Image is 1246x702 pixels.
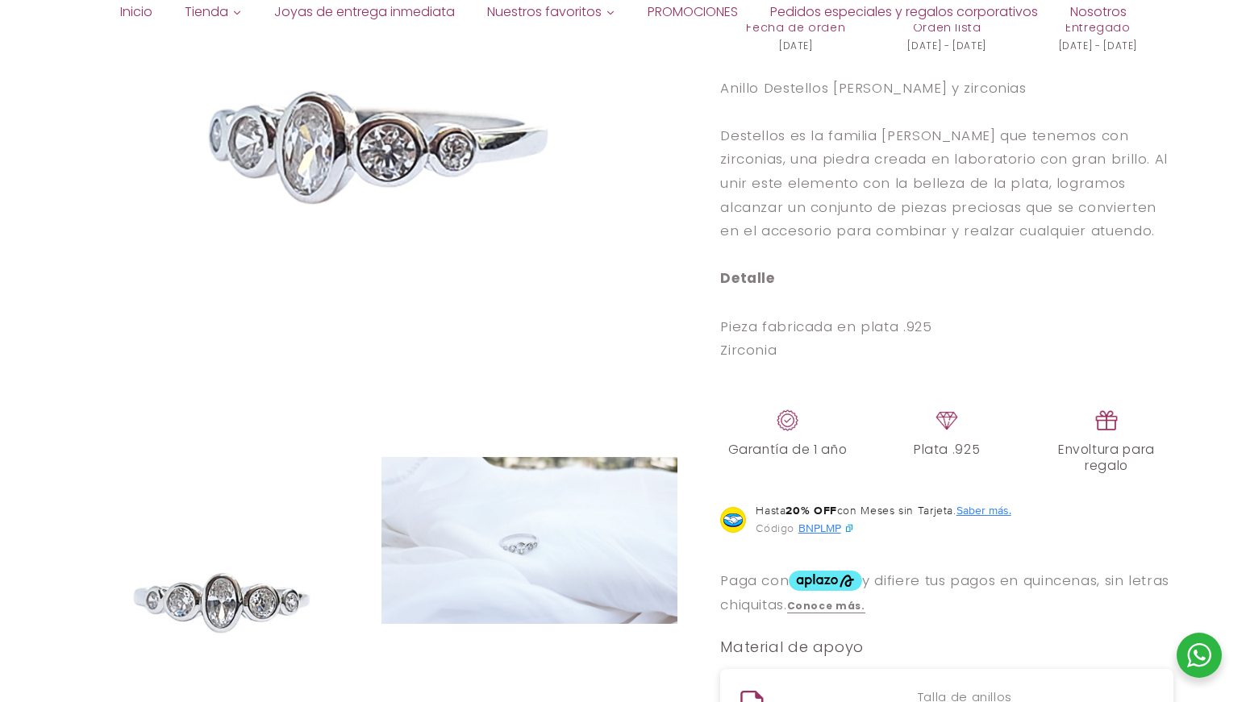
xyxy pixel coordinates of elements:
[798,518,854,538] button: BNPLMP
[1094,408,1119,434] img: regalo.png
[907,37,986,55] span: [DATE] - [DATE]
[720,268,774,288] strong: Detalle
[274,3,455,21] span: Joyas de entrega inmediata
[914,442,980,458] span: Plata .925
[756,518,794,538] span: Código
[798,520,841,536] span: BNPLMP
[720,317,931,336] span: Pieza fabricada en plata .925
[775,408,801,434] img: garantia_c18dc29f-4896-4fa4-87c9-e7d42e7c347f.png
[956,502,1011,518] button: Abrir modal
[720,638,1173,656] h2: Material de apoyo
[381,457,678,624] img: 20250119_150439.jpg
[720,507,746,533] img: Logo Mercado Pago
[934,408,960,434] img: piedras.png
[728,442,848,458] span: Garantía de 1 año
[185,3,228,21] span: Tienda
[786,502,836,518] strong: 20% OFF
[487,3,602,21] span: Nuestros favoritos
[1040,442,1173,475] span: Envoltura para regalo
[1059,37,1137,55] span: [DATE] - [DATE]
[120,3,152,21] span: Inicio
[770,3,1038,21] span: Pedidos especiales y regalos corporativos
[1070,3,1127,21] span: Nosotros
[648,3,738,21] span: PROMOCIONES
[720,77,1173,387] p: Anillo Destellos [PERSON_NAME] y zirconias Destellos es la familia [PERSON_NAME] que tenemos con ...
[720,557,1173,625] aplazo-placement: Paga con y difiere tus pagos en quincenas, sin letras chiquitas.
[779,37,813,55] span: [DATE]
[844,523,854,533] img: 4c2f55c2-7776-4d44-83bd-9254c8813c9c.svg
[756,502,1011,518] span: Hasta con Meses sin Tarjeta.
